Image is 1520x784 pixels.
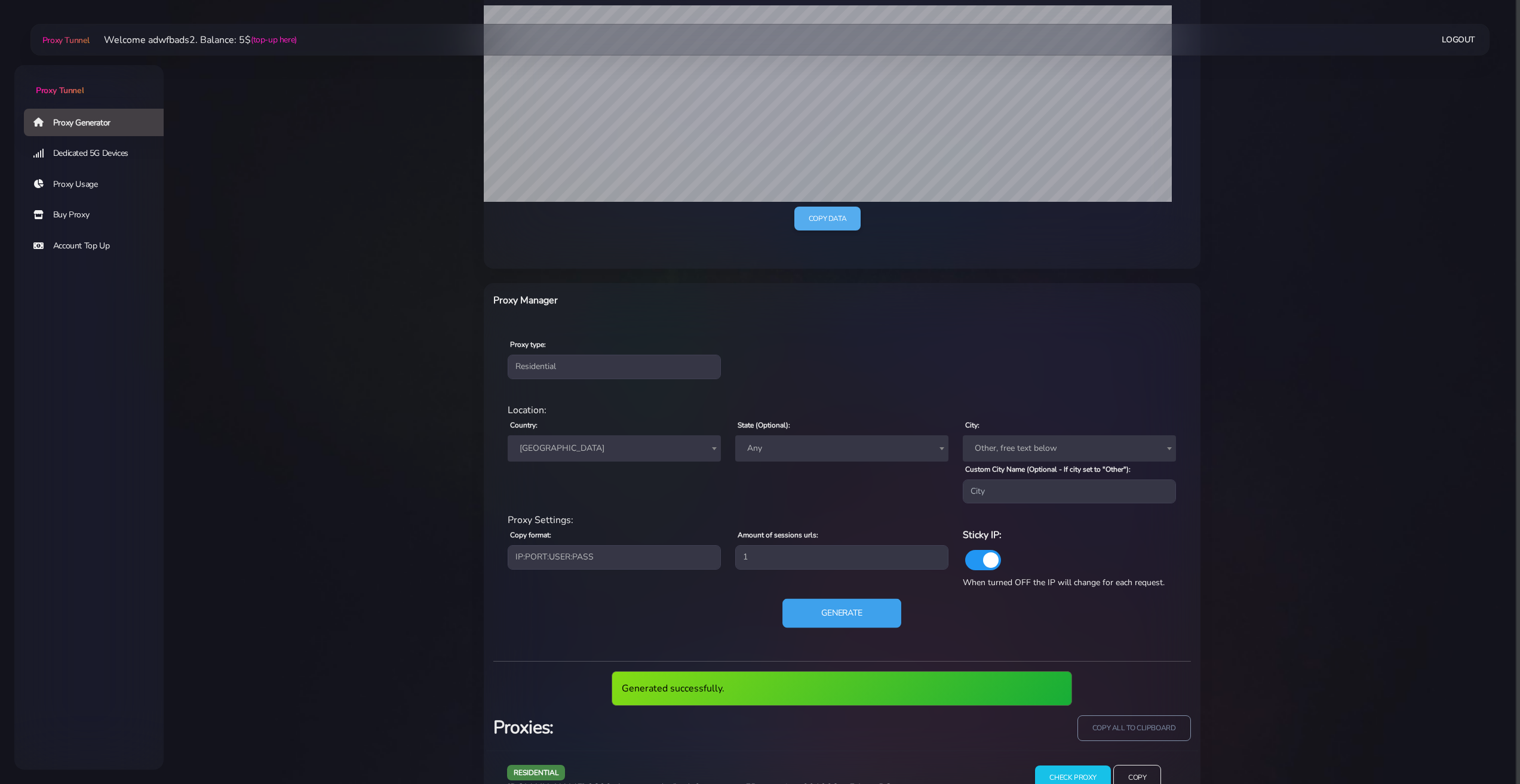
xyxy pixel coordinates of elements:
[510,339,546,350] label: Proxy type:
[963,577,1165,588] span: When turned OFF the IP will change for each request.
[738,420,790,431] label: State (Optional):
[510,420,538,431] label: Country:
[507,765,566,780] span: residential
[500,403,1184,417] div: Location:
[612,671,1072,706] div: Generated successfully.
[40,30,90,50] a: Proxy Tunnel
[24,201,173,229] a: Buy Proxy
[36,85,84,96] span: Proxy Tunnel
[970,440,1169,457] span: Other, free text below
[963,435,1176,462] span: Other, free text below
[493,715,835,740] h3: Proxies:
[738,530,818,540] label: Amount of sessions urls:
[794,207,861,231] a: Copy data
[965,464,1131,475] label: Custom City Name (Optional - If city set to "Other"):
[14,65,164,97] a: Proxy Tunnel
[1462,726,1505,769] iframe: Webchat Widget
[90,33,297,47] li: Welcome adwfbads2. Balance: 5$
[965,420,979,431] label: City:
[963,479,1176,503] input: City
[782,599,901,628] button: Generate
[1442,29,1475,51] a: Logout
[24,140,173,167] a: Dedicated 5G Devices
[500,513,1184,527] div: Proxy Settings:
[493,293,894,308] h6: Proxy Manager
[742,440,941,457] span: Any
[735,435,948,462] span: Any
[24,109,173,136] a: Proxy Generator
[510,530,551,540] label: Copy format:
[1077,715,1191,741] input: copy all to clipboard
[963,527,1176,543] h6: Sticky IP:
[24,171,173,198] a: Proxy Usage
[251,33,297,46] a: (top-up here)
[24,232,173,260] a: Account Top Up
[42,35,90,46] span: Proxy Tunnel
[508,435,721,462] span: France
[515,440,714,457] span: France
